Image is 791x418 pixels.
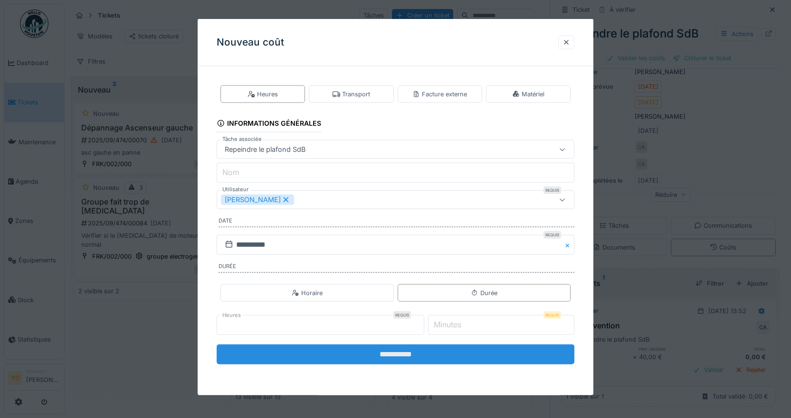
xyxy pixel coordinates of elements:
label: Minutes [432,319,463,330]
label: Nom [220,167,241,178]
h3: Nouveau coût [217,37,284,48]
div: Matériel [512,90,544,99]
div: Requis [543,311,561,319]
label: Tâche associée [220,135,264,143]
label: Heures [220,311,243,319]
div: Facture externe [412,90,467,99]
div: Transport [333,90,370,99]
div: Horaire [292,288,323,297]
div: Durée [471,288,497,297]
label: Utilisateur [220,186,250,194]
div: Heures [248,90,278,99]
div: [PERSON_NAME] [221,195,294,205]
label: Date [219,217,574,227]
div: Requis [543,231,561,239]
div: Informations générales [217,116,321,132]
label: Durée [219,262,574,273]
div: Requis [393,311,411,319]
div: Requis [543,186,561,194]
div: Repeindre le plafond SdB [221,144,309,155]
button: Close [564,235,574,255]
